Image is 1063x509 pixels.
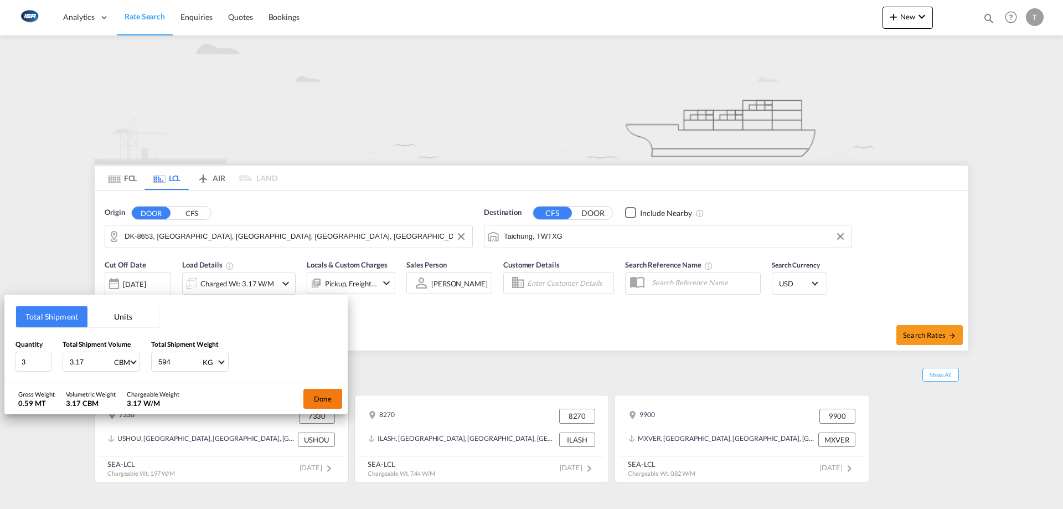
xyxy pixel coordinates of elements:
input: Qty [16,352,51,372]
div: Gross Weight [18,390,55,398]
div: KG [203,358,213,367]
div: Volumetric Weight [66,390,116,398]
button: Done [303,389,342,409]
input: Enter weight [157,352,202,371]
div: Chargeable Weight [127,390,179,398]
span: Total Shipment Volume [63,340,131,348]
span: Quantity [16,340,43,348]
div: CBM [114,358,130,367]
div: 0.59 MT [18,398,55,408]
div: 3.17 CBM [66,398,116,408]
span: Total Shipment Weight [151,340,219,348]
input: Enter volume [69,352,113,371]
div: 3.17 W/M [127,398,179,408]
button: Units [87,306,159,327]
button: Total Shipment [16,306,87,327]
